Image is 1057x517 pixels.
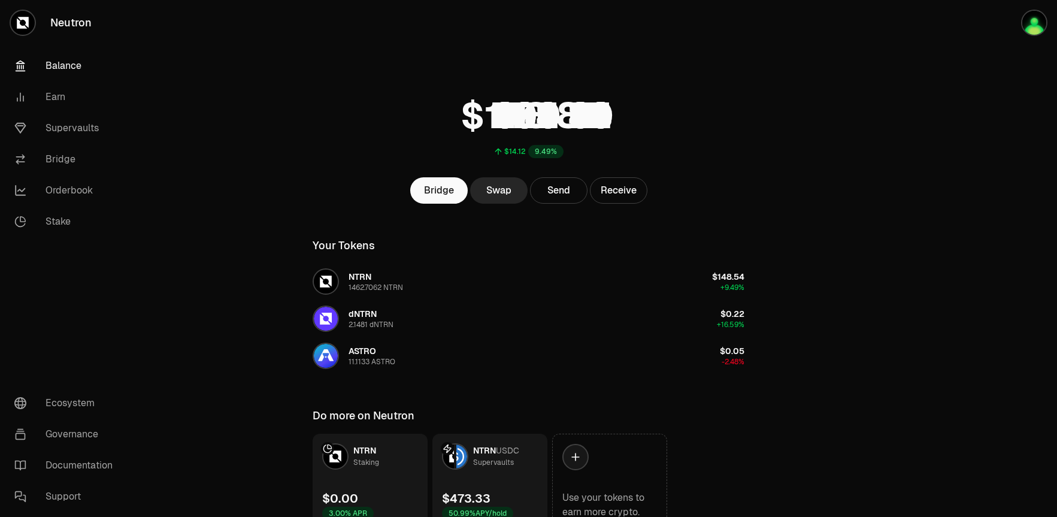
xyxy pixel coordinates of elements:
[349,346,376,356] span: ASTRO
[528,145,564,158] div: 9.49%
[349,271,371,282] span: NTRN
[5,419,129,450] a: Governance
[1022,11,1046,35] img: Llewyn Terra
[349,283,403,292] div: 1462.7062 NTRN
[473,456,514,468] div: Supervaults
[443,445,454,468] img: NTRN Logo
[442,490,490,507] div: $473.33
[504,147,526,156] div: $14.12
[410,177,468,204] a: Bridge
[717,320,744,329] span: +16.59%
[313,407,414,424] div: Do more on Neutron
[314,270,338,294] img: NTRN Logo
[5,175,129,206] a: Orderbook
[323,445,347,468] img: NTRN Logo
[712,271,744,282] span: $148.54
[473,445,496,456] span: NTRN
[530,177,587,204] button: Send
[349,309,377,319] span: dNTRN
[5,50,129,81] a: Balance
[470,177,528,204] a: Swap
[353,456,379,468] div: Staking
[314,307,338,331] img: dNTRN Logo
[314,344,338,368] img: ASTRO Logo
[5,144,129,175] a: Bridge
[353,445,376,456] span: NTRN
[313,237,375,254] div: Your Tokens
[5,81,129,113] a: Earn
[456,445,467,468] img: USDC Logo
[5,206,129,237] a: Stake
[349,320,393,329] div: 2.1481 dNTRN
[5,450,129,481] a: Documentation
[720,283,744,292] span: +9.49%
[590,177,647,204] button: Receive
[349,357,395,367] div: 11.1133 ASTRO
[720,346,744,356] span: $0.05
[305,264,752,300] button: NTRN LogoNTRN1462.7062 NTRN$148.54+9.49%
[5,481,129,512] a: Support
[322,490,358,507] div: $0.00
[722,357,744,367] span: -2.48%
[5,388,129,419] a: Ecosystem
[496,445,519,456] span: USDC
[720,309,744,319] span: $0.22
[5,113,129,144] a: Supervaults
[305,301,752,337] button: dNTRN LogodNTRN2.1481 dNTRN$0.22+16.59%
[305,338,752,374] button: ASTRO LogoASTRO11.1133 ASTRO$0.05-2.48%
